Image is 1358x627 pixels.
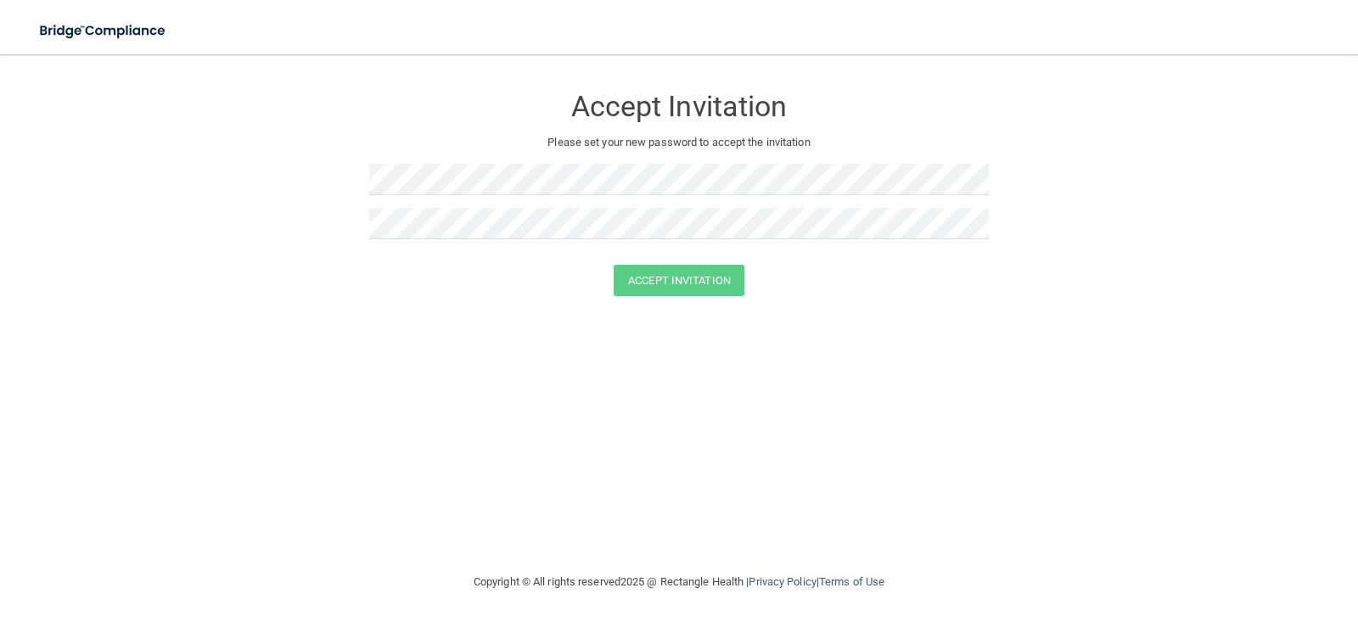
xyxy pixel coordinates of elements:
[614,265,744,296] button: Accept Invitation
[749,575,816,588] a: Privacy Policy
[819,575,884,588] a: Terms of Use
[369,91,989,122] h3: Accept Invitation
[25,14,182,48] img: bridge_compliance_login_screen.278c3ca4.svg
[382,132,976,153] p: Please set your new password to accept the invitation
[369,555,989,609] div: Copyright © All rights reserved 2025 @ Rectangle Health | |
